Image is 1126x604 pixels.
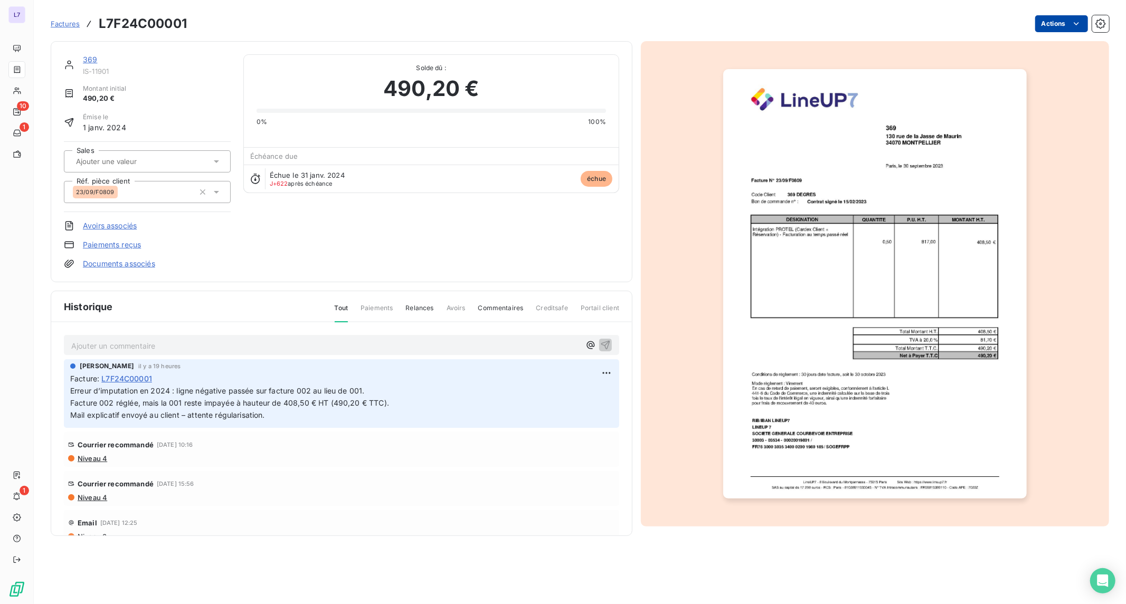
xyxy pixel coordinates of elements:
[70,410,265,419] span: Mail explicatif envoyé au client – attente régularisation.
[8,6,25,23] div: L7
[8,581,25,598] img: Logo LeanPay
[70,398,389,407] span: Facture 002 réglée, mais la 001 reste impayée à hauteur de 408,50 € HT (490,20 € TTC).
[83,112,126,122] span: Émise le
[99,14,187,33] h3: L7F24C00001
[536,303,568,321] span: Creditsafe
[78,440,154,449] span: Courrier recommandé
[1035,15,1088,32] button: Actions
[581,171,612,187] span: échue
[335,303,348,322] span: Tout
[270,180,333,187] span: après échéance
[270,180,288,187] span: J+622
[80,361,134,371] span: [PERSON_NAME]
[405,303,433,321] span: Relances
[581,303,619,321] span: Portail client
[78,519,97,527] span: Email
[75,157,181,166] input: Ajouter une valeur
[257,117,267,127] span: 0%
[447,303,466,321] span: Avoirs
[383,73,479,104] span: 490,20 €
[64,300,113,314] span: Historique
[20,486,29,495] span: 1
[51,20,80,28] span: Factures
[83,84,126,93] span: Montant initial
[76,189,115,195] span: 23/09/F0809
[70,386,364,395] span: Erreur d’imputation en 2024 : ligne négative passée sur facture 002 au lieu de 001.
[83,239,141,250] a: Paiements reçus
[20,122,29,132] span: 1
[83,220,137,231] a: Avoirs associés
[83,122,126,133] span: 1 janv. 2024
[157,481,194,487] span: [DATE] 15:56
[588,117,606,127] span: 100%
[77,532,107,541] span: Niveau 3
[270,171,345,179] span: Échue le 31 janv. 2024
[77,493,107,502] span: Niveau 4
[138,363,181,369] span: il y a 19 heures
[77,454,107,463] span: Niveau 4
[1090,568,1115,593] div: Open Intercom Messenger
[101,373,152,384] span: L7F24C00001
[78,480,154,488] span: Courrier recommandé
[83,55,97,64] a: 369
[250,152,298,160] span: Échéance due
[51,18,80,29] a: Factures
[257,63,606,73] span: Solde dû :
[157,442,193,448] span: [DATE] 10:16
[361,303,393,321] span: Paiements
[83,258,155,269] a: Documents associés
[83,93,126,104] span: 490,20 €
[100,520,138,526] span: [DATE] 12:25
[83,67,231,75] span: IS-11901
[17,101,29,111] span: 10
[70,373,99,384] span: Facture :
[723,69,1027,498] img: invoice_thumbnail
[478,303,524,321] span: Commentaires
